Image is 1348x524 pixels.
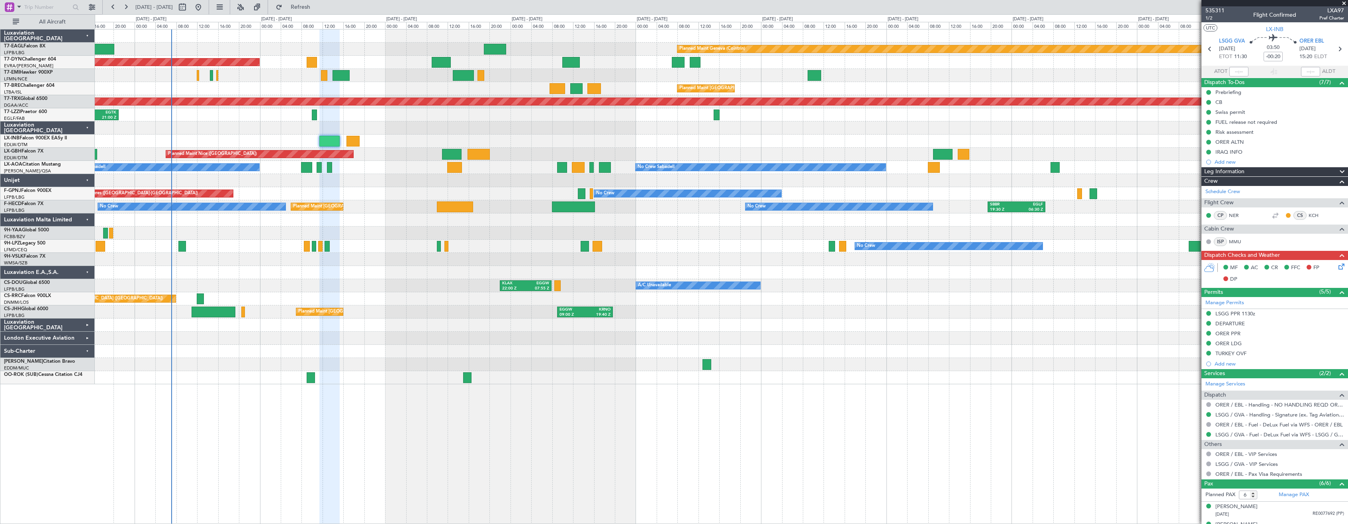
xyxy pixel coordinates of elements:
a: 9H-YAAGlobal 5000 [4,228,49,233]
div: 04:00 [657,22,677,29]
span: CS-RRC [4,293,21,298]
span: 9H-LPZ [4,241,20,246]
span: T7-LZZI [4,109,20,114]
span: [DATE] [1219,45,1235,53]
div: 12:00 [1199,22,1220,29]
div: 19:40 Z [585,312,610,318]
div: 16:00 [719,22,740,29]
div: Planned Maint Geneva (Cointrin) [679,43,745,55]
span: LX-INB [1266,25,1283,33]
div: 00:00 [260,22,281,29]
div: EGTK [96,110,116,115]
a: DGAA/ACC [4,102,28,108]
div: [DATE] - [DATE] [888,16,918,23]
span: [DATE] [1215,511,1229,517]
div: 00:00 [636,22,656,29]
div: Prebriefing [1215,89,1241,96]
div: 16:00 [594,22,615,29]
span: FP [1313,264,1319,272]
span: LX-GBH [4,149,22,154]
div: Planned Maint [GEOGRAPHIC_DATA] ([GEOGRAPHIC_DATA]) [298,306,424,318]
div: 22:00 Z [502,286,526,291]
span: 9H-VSLK [4,254,23,259]
a: F-GPNJFalcon 900EX [4,188,51,193]
a: CS-RRCFalcon 900LX [4,293,51,298]
a: LFPB/LBG [4,286,25,292]
span: Crew [1204,177,1218,186]
span: Permits [1204,288,1223,297]
div: Planned Maint [GEOGRAPHIC_DATA] ([GEOGRAPHIC_DATA]) [679,82,805,94]
span: LSGG GVA [1219,37,1245,45]
span: ELDT [1314,53,1327,61]
div: ORER PPR [1215,330,1240,337]
a: LFMD/CEQ [4,247,27,253]
span: ALDT [1322,68,1335,76]
div: 00:00 [886,22,907,29]
div: CB [1215,99,1222,106]
span: F-GPNJ [4,188,21,193]
span: DP [1230,276,1237,284]
button: All Aircraft [9,16,86,28]
span: MF [1230,264,1238,272]
div: ISP [1214,237,1227,246]
div: 20:00 [239,22,260,29]
label: Planned PAX [1205,491,1235,499]
div: 04:00 [531,22,552,29]
span: [PERSON_NAME] [4,359,43,364]
div: AOG Maint Hyères ([GEOGRAPHIC_DATA]-[GEOGRAPHIC_DATA]) [63,188,198,199]
div: KRNO [585,307,610,313]
div: 04:00 [907,22,928,29]
div: 16:00 [469,22,489,29]
div: 04:00 [1158,22,1179,29]
div: Flight Confirmed [1253,11,1296,19]
span: 9H-YAA [4,228,22,233]
div: 20:00 [1116,22,1137,29]
a: T7-DYNChallenger 604 [4,57,56,62]
a: ORER / EBL - VIP Services [1215,451,1277,458]
div: FUEL release not required [1215,119,1277,125]
a: 9H-VSLKFalcon 7X [4,254,45,259]
span: Pref Charter [1319,15,1344,22]
div: 21:00 Z [96,115,116,121]
span: T7-EAGL [4,44,23,49]
div: No Crew [596,188,614,199]
a: EDLW/DTM [4,155,27,161]
div: [DATE] - [DATE] [637,16,667,23]
div: 12:00 [824,22,844,29]
div: 16:00 [845,22,865,29]
div: 04:00 [281,22,301,29]
div: 20:00 [615,22,636,29]
div: 09:00 Z [560,312,585,318]
div: 00:00 [1137,22,1158,29]
a: WMSA/SZB [4,260,27,266]
a: T7-EAGLFalcon 8X [4,44,45,49]
div: 20:00 [113,22,134,29]
div: Planned Maint Nice ([GEOGRAPHIC_DATA]) [168,148,257,160]
a: LFPB/LBG [4,313,25,319]
span: LX-AOA [4,162,22,167]
div: 08:00 [1179,22,1199,29]
button: Refresh [272,1,320,14]
span: ORER EBL [1299,37,1324,45]
div: 08:00 [552,22,573,29]
a: MMU [1229,238,1247,245]
span: RE0077692 (PP) [1313,510,1344,517]
a: CS-DOUGlobal 6500 [4,280,50,285]
a: Manage Permits [1205,299,1244,307]
div: Risk assessment [1215,129,1254,135]
div: [DATE] - [DATE] [762,16,793,23]
span: LX-INB [4,136,20,141]
div: 04:00 [155,22,176,29]
a: T7-BREChallenger 604 [4,83,55,88]
a: LFPB/LBG [4,207,25,213]
span: CS-JHH [4,307,21,311]
div: EGLF [1017,202,1043,207]
a: LX-AOACitation Mustang [4,162,61,167]
div: [DATE] - [DATE] [1138,16,1169,23]
span: CS-DOU [4,280,23,285]
span: Leg Information [1204,167,1244,176]
span: [DATE] - [DATE] [135,4,173,11]
div: CS [1293,211,1307,220]
div: [DATE] - [DATE] [136,16,166,23]
span: (5/5) [1319,287,1331,296]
